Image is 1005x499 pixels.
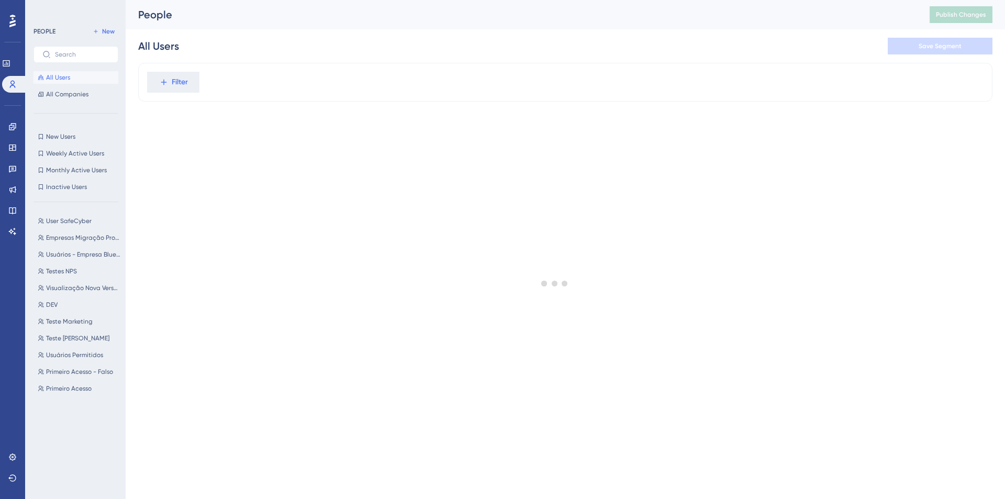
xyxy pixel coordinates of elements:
[138,39,179,53] div: All Users
[46,166,107,174] span: Monthly Active Users
[33,27,55,36] div: PEOPLE
[46,284,120,292] span: Visualização Nova Versão App
[55,51,109,58] input: Search
[33,231,125,244] button: Empresas Migração Protection - API
[33,71,118,84] button: All Users
[33,215,125,227] button: User SafeCyber
[46,73,70,82] span: All Users
[46,317,93,326] span: Teste Marketing
[138,7,903,22] div: People
[33,298,125,311] button: DEV
[46,267,77,275] span: Testes NPS
[46,368,113,376] span: Primeiro Acesso - Falso
[46,250,120,259] span: Usuários - Empresa BluePex
[33,349,125,361] button: Usuários Permitidos
[46,334,109,342] span: Teste [PERSON_NAME]
[919,42,962,50] span: Save Segment
[33,365,125,378] button: Primeiro Acesso - Falso
[33,147,118,160] button: Weekly Active Users
[888,38,992,54] button: Save Segment
[33,88,118,101] button: All Companies
[33,265,125,278] button: Testes NPS
[33,282,125,294] button: Visualização Nova Versão App
[89,25,118,38] button: New
[33,315,125,328] button: Teste Marketing
[33,130,118,143] button: New Users
[33,181,118,193] button: Inactive Users
[33,248,125,261] button: Usuários - Empresa BluePex
[46,217,92,225] span: User SafeCyber
[46,234,120,242] span: Empresas Migração Protection - API
[930,6,992,23] button: Publish Changes
[46,90,88,98] span: All Companies
[33,164,118,176] button: Monthly Active Users
[46,183,87,191] span: Inactive Users
[102,27,115,36] span: New
[46,149,104,158] span: Weekly Active Users
[46,132,75,141] span: New Users
[936,10,986,19] span: Publish Changes
[33,382,125,395] button: Primeiro Acesso
[46,351,103,359] span: Usuários Permitidos
[46,384,92,393] span: Primeiro Acesso
[33,332,125,345] button: Teste [PERSON_NAME]
[46,301,58,309] span: DEV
